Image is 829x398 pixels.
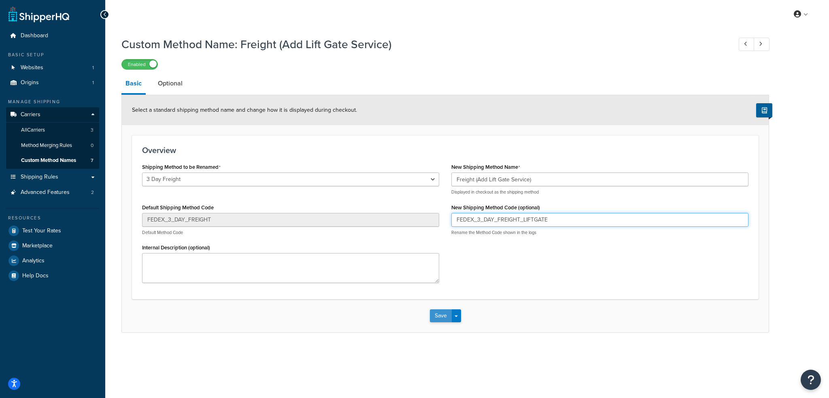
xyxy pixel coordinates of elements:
a: Marketplace [6,238,99,253]
span: 1 [92,79,94,86]
a: Previous Record [739,38,755,51]
a: Help Docs [6,268,99,283]
a: Origins1 [6,75,99,90]
li: Custom Method Names [6,153,99,168]
a: Websites1 [6,60,99,75]
h1: Custom Method Name: Freight (Add Lift Gate Service) [121,36,724,52]
label: New Shipping Method Code (optional) [451,204,540,211]
label: Internal Description (optional) [142,245,210,251]
label: Shipping Method to be Renamed [142,164,221,170]
span: Custom Method Names [21,157,76,164]
span: 2 [91,189,94,196]
span: 3 [91,127,94,134]
span: Analytics [22,258,45,264]
label: Default Shipping Method Code [142,204,214,211]
span: Dashboard [21,32,48,39]
li: Advanced Features [6,185,99,200]
label: Enabled [122,60,157,69]
h3: Overview [142,146,748,155]
div: Basic Setup [6,51,99,58]
span: 1 [92,64,94,71]
button: Open Resource Center [801,370,821,390]
li: Carriers [6,107,99,169]
button: Show Help Docs [756,103,772,117]
span: 7 [91,157,94,164]
span: Help Docs [22,272,49,279]
a: Shipping Rules [6,170,99,185]
div: Resources [6,215,99,221]
li: Origins [6,75,99,90]
div: Manage Shipping [6,98,99,105]
a: Analytics [6,253,99,268]
a: Custom Method Names7 [6,153,99,168]
a: Advanced Features2 [6,185,99,200]
span: Shipping Rules [21,174,58,181]
a: Method Merging Rules0 [6,138,99,153]
a: AllCarriers3 [6,123,99,138]
li: Websites [6,60,99,75]
p: Rename the Method Code shown in the logs [451,230,748,236]
a: Basic [121,74,146,95]
a: Optional [154,74,187,93]
label: New Shipping Method Name [451,164,520,170]
a: Test Your Rates [6,223,99,238]
span: Method Merging Rules [21,142,72,149]
p: Default Method Code [142,230,439,236]
span: Select a standard shipping method name and change how it is displayed during checkout. [132,106,357,114]
span: Advanced Features [21,189,70,196]
span: Carriers [21,111,40,118]
a: Carriers [6,107,99,122]
a: Dashboard [6,28,99,43]
span: Test Your Rates [22,228,61,234]
li: Method Merging Rules [6,138,99,153]
span: 0 [91,142,94,149]
button: Save [430,309,452,322]
a: Next Record [754,38,769,51]
p: Displayed in checkout as the shipping method [451,189,748,195]
span: Marketplace [22,243,53,249]
span: Origins [21,79,39,86]
span: Websites [21,64,43,71]
span: All Carriers [21,127,45,134]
